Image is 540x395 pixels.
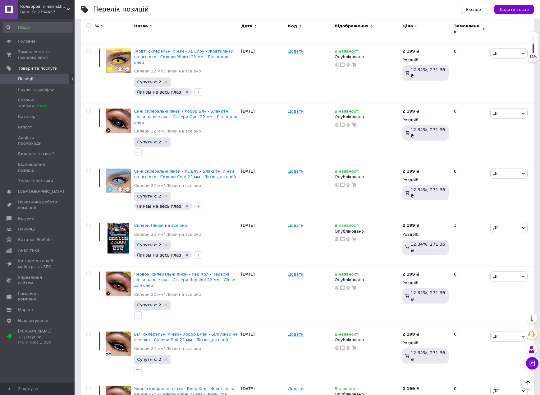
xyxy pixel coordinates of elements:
div: Опубліковано [335,54,399,60]
span: Дії [493,51,498,56]
span: Аналітика [18,248,39,253]
span: Дії [493,388,498,393]
div: [DATE] [240,218,286,267]
span: Додати [288,109,304,114]
span: 12.34%, 271.36 ₴ [410,350,445,361]
span: Додати товар [499,7,529,12]
div: [DATE] [240,327,286,381]
span: Сезонні знижки [18,97,57,109]
div: Prom мікс 1 000 [18,340,57,345]
span: Склери (лінзи на все око) [134,223,189,228]
span: Відгуки [18,216,34,221]
div: ₴ [402,109,419,114]
span: В наявності [335,272,359,278]
span: Імпорт [18,124,32,130]
span: Управління сайтом [18,275,57,286]
span: Групи та добірки [18,87,55,92]
span: Інструменти веб-майстра та SEO [18,258,57,269]
div: ₴ [402,223,419,228]
a: Сині склеральні лінзи - Хорор Блу - Блакитні лінзи на все око - Склери Сині 22 мм - Лінзи для очей [134,109,237,125]
a: Склери 22 мм/ Лінзи на все око [134,232,201,237]
span: 12.34%, 271.36 ₴ [410,242,445,253]
svg: Видалити мітку [185,204,190,209]
b: 2 199 [402,109,415,114]
span: 12.34%, 271.36 ₴ [410,127,445,138]
span: Маркет [18,307,34,313]
a: Білі склеральні лінзи - Хорор Блек - Білі лінзи на все око - Склери Білі 22 мм - Лінзи для очей [134,332,238,342]
span: Дії [493,111,498,116]
span: Відображення [335,23,368,29]
svg: Видалити мітку [185,90,190,95]
span: Код [288,23,297,29]
span: Ціна [402,23,413,29]
div: Ваш ID: 2734457 [20,9,75,15]
span: В наявності [335,386,359,393]
span: Товари та послуги [18,66,57,71]
span: В наявності [335,109,359,115]
div: 0 [450,164,489,218]
span: 12.34%, 271.36 ₴ [410,187,445,198]
span: Линзы на весь глаз [137,204,181,209]
span: В наявності [335,223,359,230]
span: Сині склеральні лінзи - XL Блу - Блакитні лінзи на все око - Склери Сині 22 мм - Лінзи для очей [134,169,236,179]
span: Акції та промокоди [18,135,57,146]
span: Замовлення та повідомлення [18,49,57,60]
span: Жовті склеральні лінзи - XL Елоу - Жовті лінзи на все око - Склери Жовті 22 мм - Лінзи для очей [134,49,234,65]
span: [DEMOGRAPHIC_DATA] [18,189,64,194]
span: Линзы на весь глаз [137,90,181,95]
span: Додати [288,386,304,391]
b: 2 199 [402,332,415,337]
span: Супутніх: 2 [137,243,161,247]
div: Опубліковано [335,277,399,283]
span: 12.34%, 271.36 ₴ [410,67,445,78]
img: Желтые склеральные линзы - XL Елоу - Желтые линзы на весь глаз - Склеры Желтые 22 мм - Линзы для ... [106,49,131,73]
img: Склери (лінзи на все око) [108,223,129,253]
div: Роздріб [402,280,449,286]
input: Пошук [3,22,73,33]
img: Белые склеральные линзы - Хорор Блек - Белые линзы на весь глаз - Склеры Белые 22 мм - Линзы для ... [106,332,131,356]
span: Налаштування [18,318,50,323]
span: Експорт [466,7,483,12]
div: Опубліковано [335,114,399,120]
div: [DATE] [240,104,286,164]
div: 3 [450,218,489,267]
span: Дії [493,334,498,339]
div: Перелік позицій [93,6,149,13]
a: Склери 22 мм/ Лінзи на все око [134,346,201,351]
div: Роздріб [402,232,449,237]
span: Головна [18,39,35,44]
div: 0 [450,267,489,327]
div: Опубліковано [335,229,399,234]
b: 2 199 [402,169,415,174]
span: В наявності [335,332,359,338]
span: Видалені позиції [18,151,54,157]
a: Склери 22 мм/ Лінзи на все око [134,128,201,134]
div: 0 [450,44,489,104]
div: ₴ [402,49,419,54]
a: Червоні склеральні лінзи - Ред Хол - Червоні лінзи на все око - Склери Червоні 22 мм - Лінзи для ... [134,272,236,288]
button: Експорт [461,5,488,14]
span: Позиції [18,76,33,82]
svg: Видалити мітку [185,253,190,258]
span: Замовлення [454,23,481,35]
div: 51% [528,55,538,59]
span: Додати [288,169,304,174]
span: Відновлення позицій [18,162,57,173]
div: ₴ [402,332,419,337]
span: Супутніх: 2 [137,80,161,84]
span: Дії [493,171,498,176]
a: Склери 22 мм/ Лінзи на все око [134,68,201,74]
span: % [95,23,99,29]
img: Синие склеральные линзы - XL Блу - Голубые линзы на весь глаз - Склеры Синие 22 мм - Линзы для глаз [106,169,131,193]
span: Супутніх: 2 [137,303,161,307]
span: 12.34%, 271.36 ₴ [410,290,445,301]
span: Покупці [18,226,35,232]
span: Показники роботи компанії [18,199,57,211]
b: 2 199 [402,223,415,228]
div: [DATE] [240,164,286,218]
span: В наявності [335,169,359,175]
div: ₴ [402,169,419,174]
span: Назва [134,23,148,29]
